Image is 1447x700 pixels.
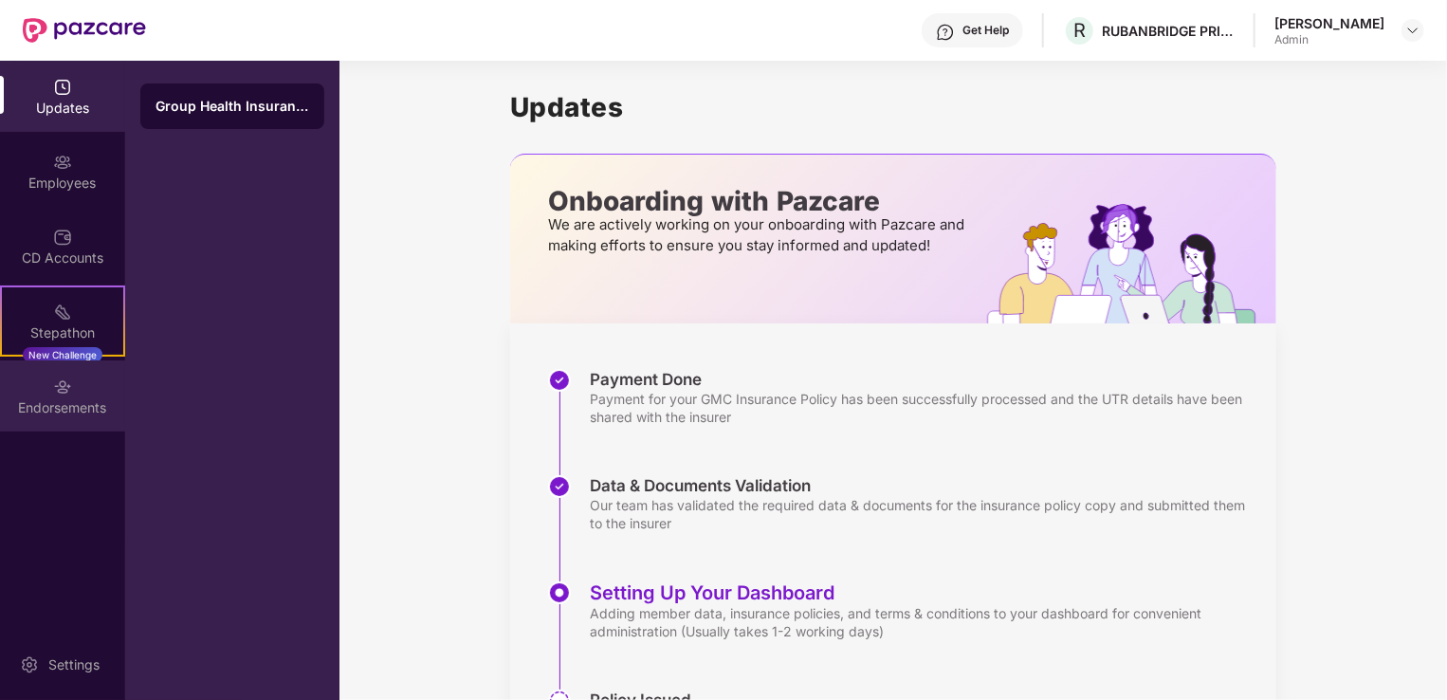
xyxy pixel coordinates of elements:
[590,581,1257,604] div: Setting Up Your Dashboard
[510,91,1276,123] h1: Updates
[1102,22,1235,40] div: RUBANBRIDGE PRIVATE LIMITED
[590,475,1257,496] div: Data & Documents Validation
[1274,32,1384,47] div: Admin
[590,496,1257,532] div: Our team has validated the required data & documents for the insurance policy copy and submitted ...
[590,369,1257,390] div: Payment Done
[590,604,1257,640] div: Adding member data, insurance policies, and terms & conditions to your dashboard for convenient a...
[1405,23,1420,38] img: svg+xml;base64,PHN2ZyBpZD0iRHJvcGRvd24tMzJ4MzIiIHhtbG5zPSJodHRwOi8vd3d3LnczLm9yZy8yMDAwL3N2ZyIgd2...
[53,228,72,247] img: svg+xml;base64,PHN2ZyBpZD0iQ0RfQWNjb3VudHMiIGRhdGEtbmFtZT0iQ0QgQWNjb3VudHMiIHhtbG5zPSJodHRwOi8vd3...
[53,78,72,97] img: svg+xml;base64,PHN2ZyBpZD0iVXBkYXRlZCIgeG1sbnM9Imh0dHA6Ly93d3cudzMub3JnLzIwMDAvc3ZnIiB3aWR0aD0iMj...
[548,193,970,210] p: Onboarding with Pazcare
[987,204,1276,323] img: hrOnboarding
[548,369,571,392] img: svg+xml;base64,PHN2ZyBpZD0iU3RlcC1Eb25lLTMyeDMyIiB4bWxucz0iaHR0cDovL3d3dy53My5vcmcvMjAwMC9zdmciIH...
[23,18,146,43] img: New Pazcare Logo
[962,23,1009,38] div: Get Help
[53,378,72,396] img: svg+xml;base64,PHN2ZyBpZD0iRW5kb3JzZW1lbnRzIiB4bWxucz0iaHR0cDovL3d3dy53My5vcmcvMjAwMC9zdmciIHdpZH...
[936,23,955,42] img: svg+xml;base64,PHN2ZyBpZD0iSGVscC0zMngzMiIgeG1sbnM9Imh0dHA6Ly93d3cudzMub3JnLzIwMDAvc3ZnIiB3aWR0aD...
[1274,14,1384,32] div: [PERSON_NAME]
[548,475,571,498] img: svg+xml;base64,PHN2ZyBpZD0iU3RlcC1Eb25lLTMyeDMyIiB4bWxucz0iaHR0cDovL3d3dy53My5vcmcvMjAwMC9zdmciIH...
[43,655,105,674] div: Settings
[548,581,571,604] img: svg+xml;base64,PHN2ZyBpZD0iU3RlcC1BY3RpdmUtMzJ4MzIiIHhtbG5zPSJodHRwOi8vd3d3LnczLm9yZy8yMDAwL3N2Zy...
[590,390,1257,426] div: Payment for your GMC Insurance Policy has been successfully processed and the UTR details have be...
[548,214,970,256] p: We are actively working on your onboarding with Pazcare and making efforts to ensure you stay inf...
[1073,19,1086,42] span: R
[53,153,72,172] img: svg+xml;base64,PHN2ZyBpZD0iRW1wbG95ZWVzIiB4bWxucz0iaHR0cDovL3d3dy53My5vcmcvMjAwMC9zdmciIHdpZHRoPS...
[156,97,309,116] div: Group Health Insurance
[23,347,102,362] div: New Challenge
[2,323,123,342] div: Stepathon
[53,303,72,322] img: svg+xml;base64,PHN2ZyB4bWxucz0iaHR0cDovL3d3dy53My5vcmcvMjAwMC9zdmciIHdpZHRoPSIyMSIgaGVpZ2h0PSIyMC...
[20,655,39,674] img: svg+xml;base64,PHN2ZyBpZD0iU2V0dGluZy0yMHgyMCIgeG1sbnM9Imh0dHA6Ly93d3cudzMub3JnLzIwMDAvc3ZnIiB3aW...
